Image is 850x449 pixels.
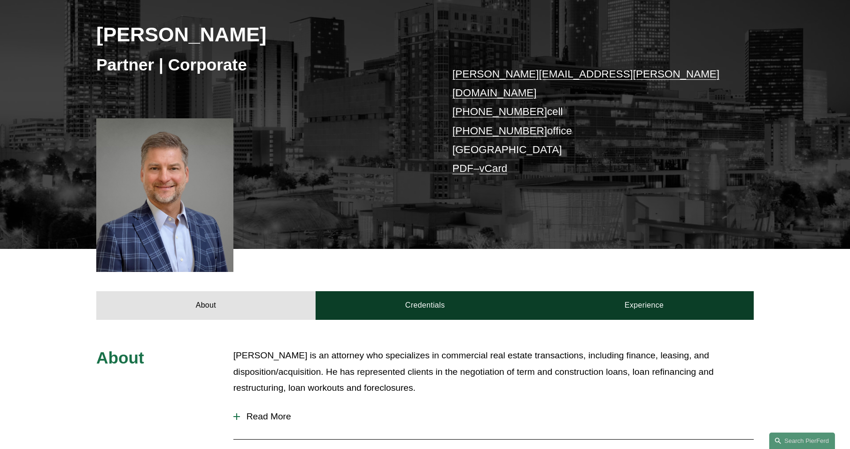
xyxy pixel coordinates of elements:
[96,348,144,367] span: About
[316,291,535,319] a: Credentials
[96,291,316,319] a: About
[96,54,425,75] h3: Partner | Corporate
[240,411,754,422] span: Read More
[452,65,726,178] p: cell office [GEOGRAPHIC_DATA] –
[452,163,473,174] a: PDF
[452,125,547,137] a: [PHONE_NUMBER]
[452,106,547,117] a: [PHONE_NUMBER]
[769,433,835,449] a: Search this site
[479,163,508,174] a: vCard
[233,404,754,429] button: Read More
[96,22,425,46] h2: [PERSON_NAME]
[233,348,754,396] p: [PERSON_NAME] is an attorney who specializes in commercial real estate transactions, including fi...
[452,68,719,99] a: [PERSON_NAME][EMAIL_ADDRESS][PERSON_NAME][DOMAIN_NAME]
[534,291,754,319] a: Experience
